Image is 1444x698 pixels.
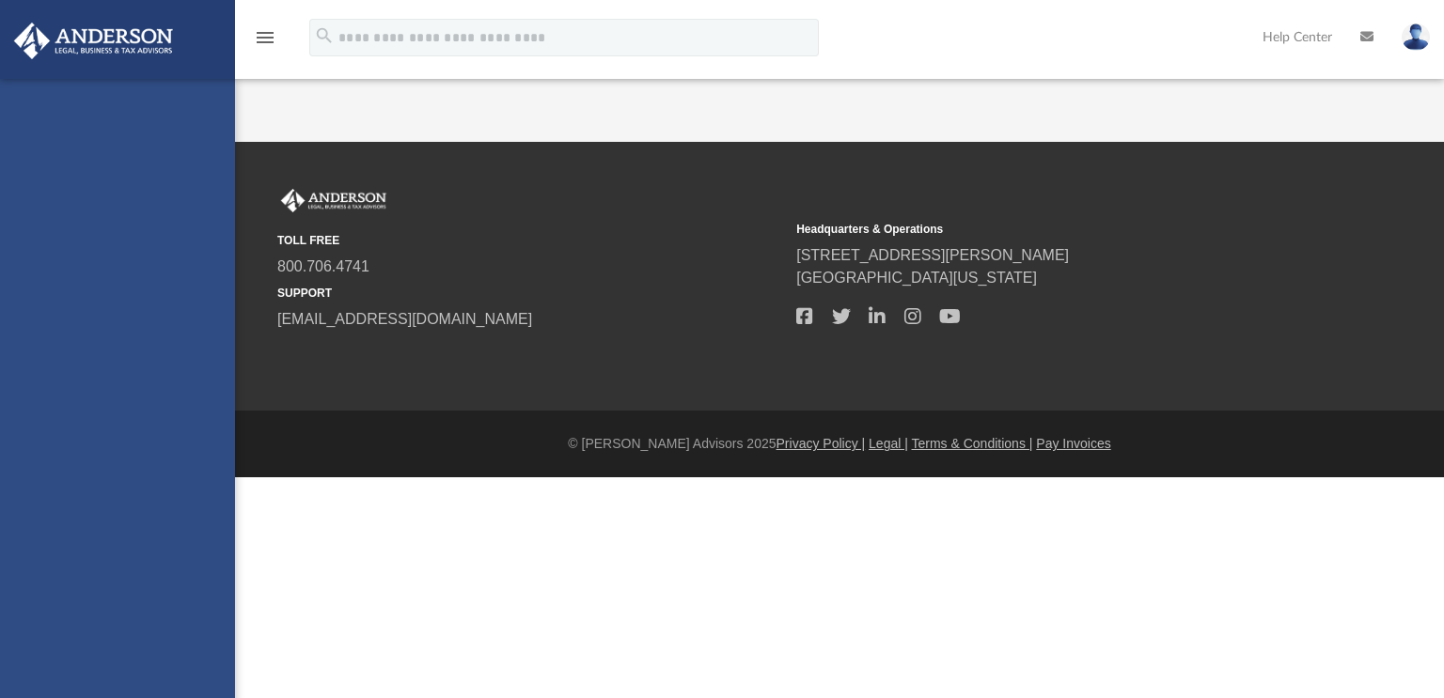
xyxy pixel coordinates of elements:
[277,232,783,249] small: TOLL FREE
[254,26,276,49] i: menu
[796,221,1302,238] small: Headquarters & Operations
[869,436,908,451] a: Legal |
[314,25,335,46] i: search
[277,285,783,302] small: SUPPORT
[1036,436,1110,451] a: Pay Invoices
[8,23,179,59] img: Anderson Advisors Platinum Portal
[254,36,276,49] a: menu
[796,247,1069,263] a: [STREET_ADDRESS][PERSON_NAME]
[235,434,1444,454] div: © [PERSON_NAME] Advisors 2025
[1402,23,1430,51] img: User Pic
[796,270,1037,286] a: [GEOGRAPHIC_DATA][US_STATE]
[277,189,390,213] img: Anderson Advisors Platinum Portal
[277,311,532,327] a: [EMAIL_ADDRESS][DOMAIN_NAME]
[912,436,1033,451] a: Terms & Conditions |
[277,258,369,274] a: 800.706.4741
[777,436,866,451] a: Privacy Policy |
